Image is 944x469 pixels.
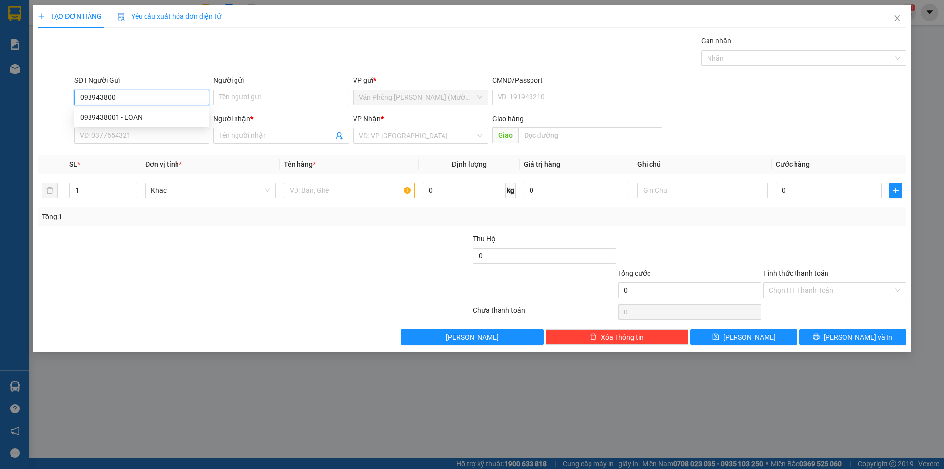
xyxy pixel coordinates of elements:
div: SĐT Người Gửi [74,75,209,86]
button: deleteXóa Thông tin [546,329,689,345]
span: SL [69,160,77,168]
span: close [893,14,901,22]
span: Tổng cước [618,269,650,277]
div: Người gửi [213,75,349,86]
label: Gán nhãn [701,37,731,45]
button: Close [884,5,911,32]
b: [PERSON_NAME] [12,63,56,110]
div: 0989438001 - LOAN [74,109,209,125]
span: user-add [335,132,343,140]
span: plus [38,13,45,20]
span: kg [506,183,516,198]
b: BIÊN NHẬN GỬI HÀNG [63,14,94,78]
img: logo.jpg [12,12,61,62]
div: Người nhận [213,113,349,124]
span: Giá trị hàng [524,160,560,168]
span: Yêu cầu xuất hóa đơn điện tử [118,12,221,20]
span: delete [590,333,597,341]
div: Tổng: 1 [42,211,364,222]
span: [PERSON_NAME] [446,332,499,343]
span: printer [813,333,820,341]
div: CMND/Passport [492,75,627,86]
button: delete [42,183,58,198]
span: TẠO ĐƠN HÀNG [38,12,102,20]
input: 0 [524,183,629,198]
span: [PERSON_NAME] [723,332,776,343]
span: [PERSON_NAME] và In [824,332,892,343]
span: save [712,333,719,341]
span: Tên hàng [284,160,316,168]
span: Văn Phòng Trần Phú (Mường Thanh) [359,90,482,105]
b: [DOMAIN_NAME] [83,37,135,45]
span: Xóa Thông tin [601,332,644,343]
span: Đơn vị tính [145,160,182,168]
span: plus [890,187,902,194]
span: Giao hàng [492,115,524,123]
div: Chưa thanh toán [472,305,617,322]
button: save[PERSON_NAME] [690,329,797,345]
li: (c) 2017 [83,47,135,59]
div: VP gửi [353,75,488,86]
button: plus [889,183,902,198]
span: Khác [151,183,270,198]
input: VD: Bàn, Ghế [284,183,414,198]
th: Ghi chú [633,155,772,174]
div: 0989438001 - LOAN [80,112,204,123]
span: Định lượng [452,160,487,168]
button: [PERSON_NAME] [401,329,544,345]
input: Dọc đường [518,127,662,143]
img: icon [118,13,125,21]
label: Hình thức thanh toán [763,269,828,277]
span: VP Nhận [353,115,381,123]
input: Ghi Chú [637,183,768,198]
img: logo.jpg [107,12,130,36]
span: Cước hàng [776,160,810,168]
span: Thu Hộ [473,235,496,243]
span: Giao [492,127,518,143]
button: printer[PERSON_NAME] và In [799,329,906,345]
